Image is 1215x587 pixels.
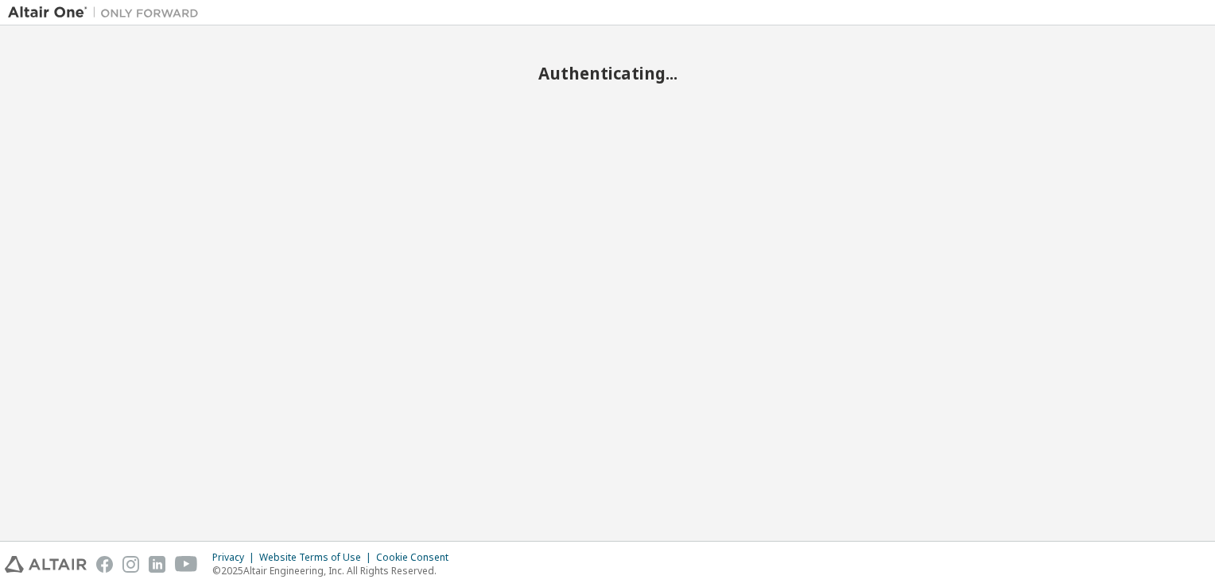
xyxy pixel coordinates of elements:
[175,556,198,573] img: youtube.svg
[149,556,165,573] img: linkedin.svg
[5,556,87,573] img: altair_logo.svg
[259,551,376,564] div: Website Terms of Use
[96,556,113,573] img: facebook.svg
[212,564,458,577] p: © 2025 Altair Engineering, Inc. All Rights Reserved.
[8,5,207,21] img: Altair One
[122,556,139,573] img: instagram.svg
[212,551,259,564] div: Privacy
[8,63,1207,84] h2: Authenticating...
[376,551,458,564] div: Cookie Consent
